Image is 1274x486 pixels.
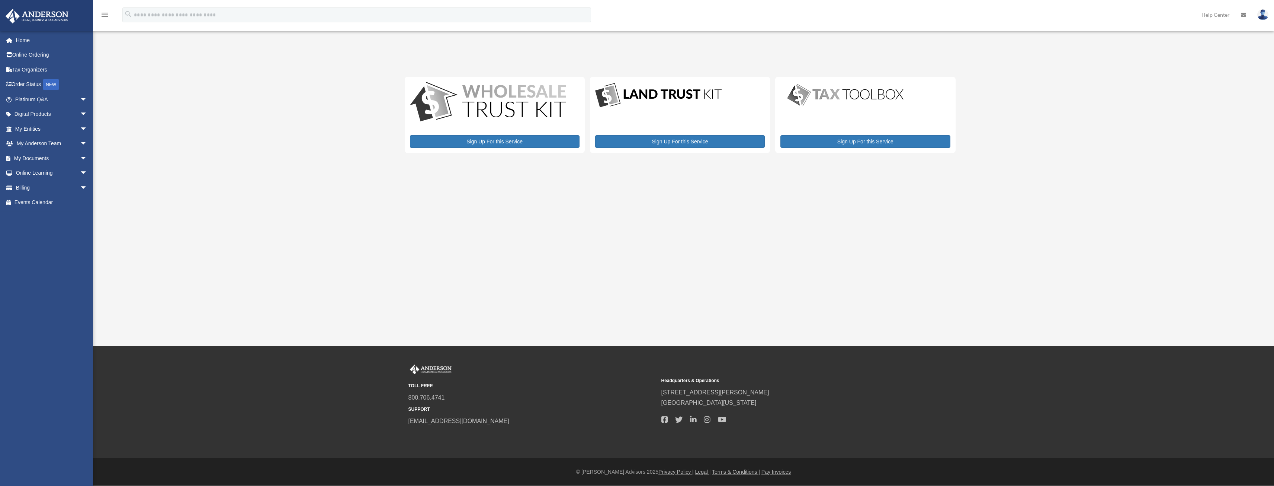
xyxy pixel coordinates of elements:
[408,394,445,401] a: 800.706.4741
[43,79,59,90] div: NEW
[5,77,99,92] a: Order StatusNEW
[780,82,911,108] img: taxtoolbox_new-1.webp
[5,121,99,136] a: My Entitiesarrow_drop_down
[595,135,765,148] a: Sign Up For this Service
[661,389,769,396] a: [STREET_ADDRESS][PERSON_NAME]
[661,400,757,406] a: [GEOGRAPHIC_DATA][US_STATE]
[761,469,791,475] a: Pay Invoices
[5,107,95,122] a: Digital Productsarrow_drop_down
[5,92,99,107] a: Platinum Q&Aarrow_drop_down
[5,166,99,181] a: Online Learningarrow_drop_down
[408,418,509,424] a: [EMAIL_ADDRESS][DOMAIN_NAME]
[100,10,109,19] i: menu
[80,121,95,137] span: arrow_drop_down
[80,136,95,152] span: arrow_drop_down
[5,151,99,166] a: My Documentsarrow_drop_down
[595,82,722,109] img: LandTrust_lgo-1.jpg
[93,467,1274,477] div: © [PERSON_NAME] Advisors 2025
[80,180,95,196] span: arrow_drop_down
[5,62,99,77] a: Tax Organizers
[5,180,99,195] a: Billingarrow_drop_down
[100,13,109,19] a: menu
[658,469,694,475] a: Privacy Policy |
[124,10,132,18] i: search
[408,382,656,390] small: TOLL FREE
[780,135,950,148] a: Sign Up For this Service
[1257,9,1268,20] img: User Pic
[408,365,453,374] img: Anderson Advisors Platinum Portal
[80,151,95,166] span: arrow_drop_down
[80,92,95,107] span: arrow_drop_down
[661,377,909,385] small: Headquarters & Operations
[5,195,99,210] a: Events Calendar
[695,469,711,475] a: Legal |
[5,136,99,151] a: My Anderson Teamarrow_drop_down
[3,9,71,23] img: Anderson Advisors Platinum Portal
[5,48,99,63] a: Online Ordering
[408,406,656,413] small: SUPPORT
[5,33,99,48] a: Home
[80,107,95,122] span: arrow_drop_down
[410,82,566,123] img: WS-Trust-Kit-lgo-1.jpg
[80,166,95,181] span: arrow_drop_down
[712,469,760,475] a: Terms & Conditions |
[410,135,580,148] a: Sign Up For this Service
